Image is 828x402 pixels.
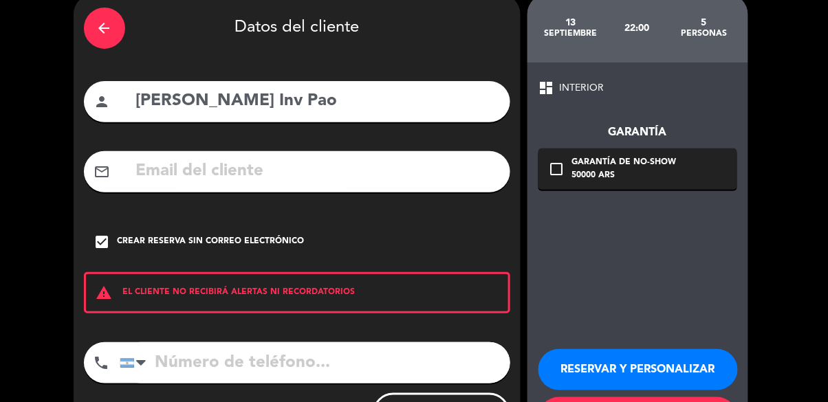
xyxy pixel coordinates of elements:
[86,284,123,301] i: warning
[671,28,737,39] div: personas
[538,28,604,39] div: septiembre
[538,80,555,96] span: dashboard
[96,20,113,36] i: arrow_back
[118,235,305,249] div: Crear reserva sin correo electrónico
[94,164,111,180] i: mail_outline
[538,17,604,28] div: 13
[135,87,500,115] input: Nombre del cliente
[549,161,565,177] i: check_box_outline_blank
[94,93,111,110] i: person
[671,17,737,28] div: 5
[604,4,671,52] div: 22:00
[94,355,110,371] i: phone
[135,157,500,186] input: Email del cliente
[84,272,510,313] div: EL CLIENTE NO RECIBIRÁ ALERTAS NI RECORDATORIOS
[120,343,152,383] div: Argentina: +54
[538,349,738,390] button: RESERVAR Y PERSONALIZAR
[84,4,510,52] div: Datos del cliente
[120,342,510,383] input: Número de teléfono...
[560,80,604,96] span: INTERIOR
[538,124,737,142] div: Garantía
[572,169,677,183] div: 50000 ARS
[572,156,677,170] div: Garantía de no-show
[94,234,111,250] i: check_box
